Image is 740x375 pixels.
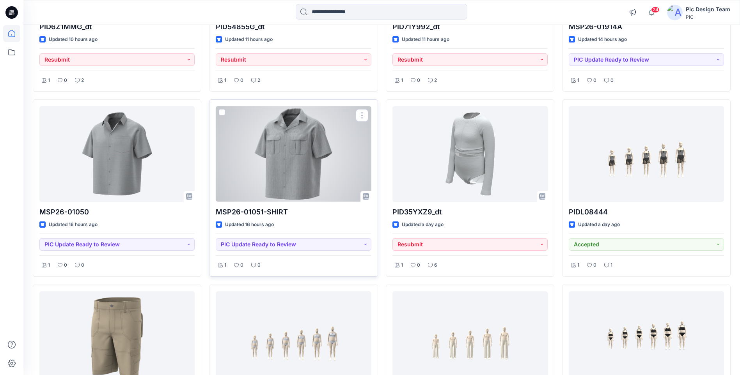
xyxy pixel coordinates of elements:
[686,5,730,14] div: Pic Design Team
[417,76,420,85] p: 0
[39,21,195,32] p: PID6Z1MMG_dt
[81,76,84,85] p: 2
[686,14,730,20] div: PIC
[64,76,67,85] p: 0
[578,221,620,229] p: Updated a day ago
[593,76,596,85] p: 0
[49,35,98,44] p: Updated 10 hours ago
[257,261,261,269] p: 0
[39,106,195,202] a: MSP26-01050
[610,76,614,85] p: 0
[392,21,548,32] p: PID71Y992_dt
[402,35,449,44] p: Updated 11 hours ago
[81,261,84,269] p: 0
[578,35,627,44] p: Updated 14 hours ago
[401,261,403,269] p: 1
[401,76,403,85] p: 1
[610,261,612,269] p: 1
[216,21,371,32] p: PID54855G_dt
[402,221,444,229] p: Updated a day ago
[48,76,50,85] p: 1
[224,261,226,269] p: 1
[392,106,548,202] a: PID35YXZ9_dt
[39,207,195,218] p: MSP26-01050
[48,261,50,269] p: 1
[224,76,226,85] p: 1
[569,106,724,202] a: PIDL08444
[64,261,67,269] p: 0
[417,261,420,269] p: 0
[667,5,683,20] img: avatar
[225,221,274,229] p: Updated 16 hours ago
[49,221,98,229] p: Updated 16 hours ago
[577,76,579,85] p: 1
[240,76,243,85] p: 0
[257,76,260,85] p: 2
[569,21,724,32] p: MSP26-01914A
[569,207,724,218] p: PIDL08444
[392,207,548,218] p: PID35YXZ9_dt
[651,7,660,13] span: 24
[434,76,437,85] p: 2
[577,261,579,269] p: 1
[216,106,371,202] a: MSP26-01051-SHIRT
[216,207,371,218] p: MSP26-01051-SHIRT
[225,35,273,44] p: Updated 11 hours ago
[240,261,243,269] p: 0
[434,261,437,269] p: 6
[593,261,596,269] p: 0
